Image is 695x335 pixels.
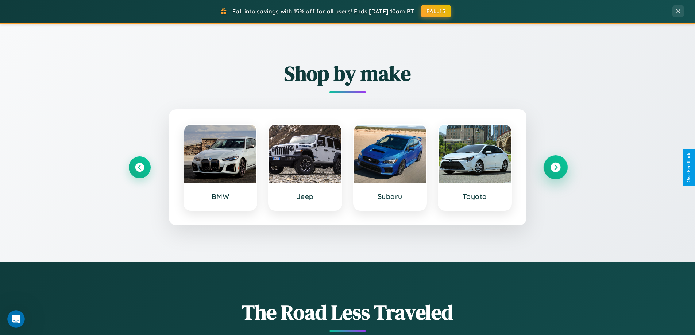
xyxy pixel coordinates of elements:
[7,310,25,328] iframe: Intercom live chat
[686,153,691,182] div: Give Feedback
[421,5,451,17] button: FALL15
[361,192,419,201] h3: Subaru
[446,192,504,201] h3: Toyota
[192,192,250,201] h3: BMW
[276,192,334,201] h3: Jeep
[129,59,567,87] h2: Shop by make
[232,8,415,15] span: Fall into savings with 15% off for all users! Ends [DATE] 10am PT.
[129,298,567,326] h1: The Road Less Traveled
